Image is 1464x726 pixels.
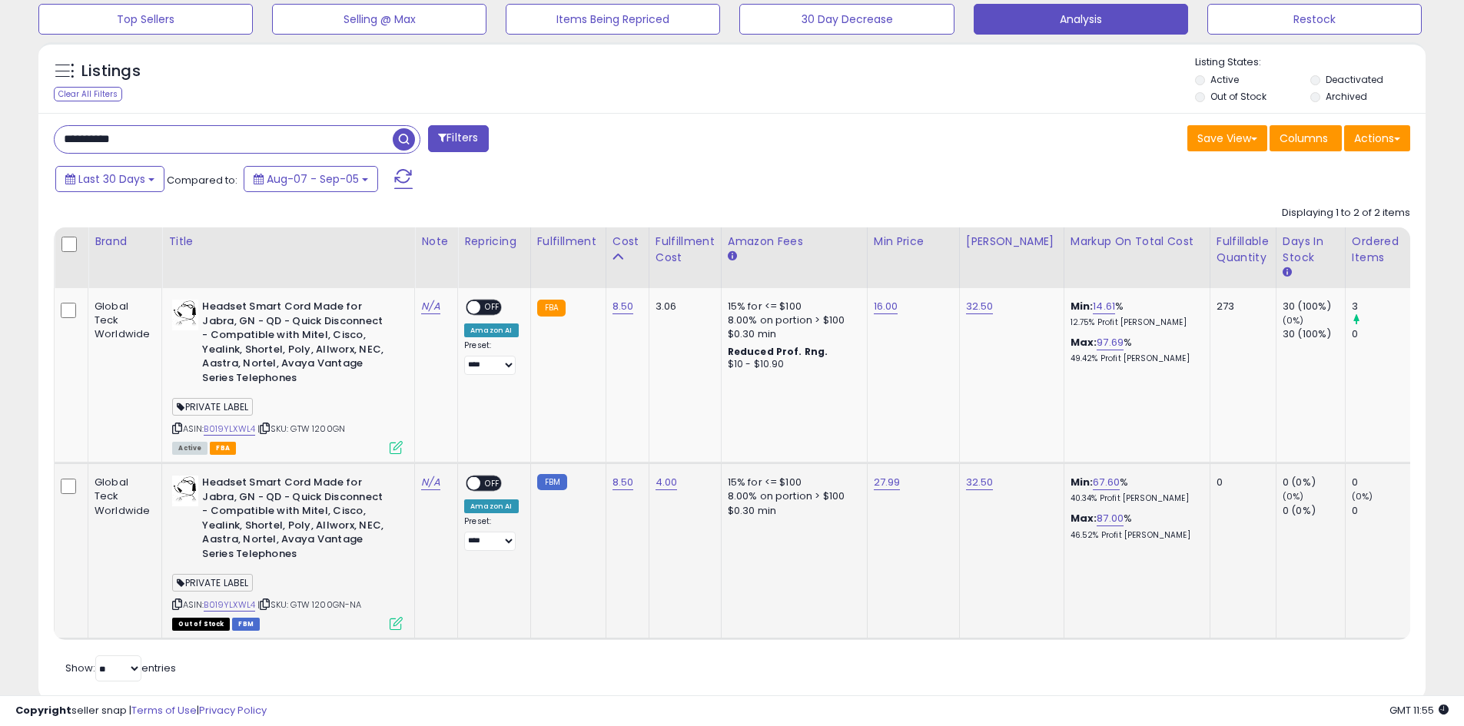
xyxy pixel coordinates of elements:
[464,340,518,375] div: Preset:
[728,313,855,327] div: 8.00% on portion > $100
[1352,476,1414,489] div: 0
[1093,299,1115,314] a: 14.61
[204,423,255,436] a: B019YLXWL4
[612,475,634,490] a: 8.50
[874,475,901,490] a: 27.99
[172,398,253,416] span: PRIVATE LABEL
[1071,476,1198,504] div: %
[537,300,566,317] small: FBA
[172,574,253,592] span: PRIVATE LABEL
[55,166,164,192] button: Last 30 Days
[168,234,408,250] div: Title
[1093,475,1120,490] a: 67.60
[172,300,403,453] div: ASIN:
[1217,300,1264,313] div: 273
[1282,206,1410,220] div: Displaying 1 to 2 of 2 items
[728,250,737,264] small: Amazon Fees.
[728,476,855,489] div: 15% for <= $100
[1389,703,1449,718] span: 2025-10-6 11:55 GMT
[1326,90,1367,103] label: Archived
[1071,353,1198,364] p: 49.42% Profit [PERSON_NAME]
[739,4,954,35] button: 30 Day Decrease
[421,234,451,250] div: Note
[15,703,71,718] strong: Copyright
[1283,314,1304,327] small: (0%)
[204,598,255,612] a: B019YLXWL4
[210,442,236,455] span: FBA
[1071,336,1198,364] div: %
[38,4,253,35] button: Top Sellers
[464,234,523,250] div: Repricing
[1071,475,1094,489] b: Min:
[966,475,994,490] a: 32.50
[172,476,403,628] div: ASIN:
[421,299,440,314] a: N/A
[612,299,634,314] a: 8.50
[1280,131,1328,146] span: Columns
[272,4,486,35] button: Selling @ Max
[172,618,230,631] span: All listings that are currently out of stock and unavailable for purchase on Amazon
[1097,335,1124,350] a: 97.69
[1187,125,1267,151] button: Save View
[1207,4,1422,35] button: Restock
[480,301,505,314] span: OFF
[1352,300,1414,313] div: 3
[464,516,518,551] div: Preset:
[728,358,855,371] div: $10 - $10.90
[1326,73,1383,86] label: Deactivated
[1283,476,1345,489] div: 0 (0%)
[1352,504,1414,518] div: 0
[172,442,207,455] span: All listings currently available for purchase on Amazon
[1283,490,1304,502] small: (0%)
[131,703,197,718] a: Terms of Use
[54,87,122,101] div: Clear All Filters
[95,300,150,342] div: Global Teck Worldwide
[1352,490,1373,502] small: (0%)
[728,489,855,503] div: 8.00% on portion > $100
[1270,125,1342,151] button: Columns
[537,474,567,490] small: FBM
[1071,530,1198,541] p: 46.52% Profit [PERSON_NAME]
[1217,476,1264,489] div: 0
[966,234,1057,250] div: [PERSON_NAME]
[1195,55,1426,70] p: Listing States:
[202,300,389,389] b: Headset Smart Cord Made for Jabra, GN - QD - Quick Disconnect - Compatible with Mitel, Cisco, Yea...
[656,300,709,313] div: 3.06
[1071,234,1203,250] div: Markup on Total Cost
[1283,327,1345,341] div: 30 (100%)
[244,166,378,192] button: Aug-07 - Sep-05
[257,423,345,435] span: | SKU: GTW 1200GN
[874,299,898,314] a: 16.00
[428,125,488,152] button: Filters
[421,475,440,490] a: N/A
[1071,335,1097,350] b: Max:
[1071,299,1094,313] b: Min:
[202,476,389,565] b: Headset Smart Cord Made for Jabra, GN - QD - Quick Disconnect - Compatible with Mitel, Cisco, Yea...
[974,4,1188,35] button: Analysis
[95,234,155,250] div: Brand
[232,618,260,631] span: FBM
[199,703,267,718] a: Privacy Policy
[728,300,855,313] div: 15% for <= $100
[537,234,599,250] div: Fulfillment
[172,476,198,506] img: 31JkQlF-laL._SL40_.jpg
[1344,125,1410,151] button: Actions
[1071,300,1198,328] div: %
[95,476,150,518] div: Global Teck Worldwide
[78,171,145,187] span: Last 30 Days
[1071,512,1198,540] div: %
[464,499,518,513] div: Amazon AI
[728,234,861,250] div: Amazon Fees
[167,173,237,187] span: Compared to:
[1352,234,1408,266] div: Ordered Items
[1283,266,1292,280] small: Days In Stock.
[1210,73,1239,86] label: Active
[464,323,518,337] div: Amazon AI
[612,234,642,250] div: Cost
[1283,234,1339,266] div: Days In Stock
[81,61,141,82] h5: Listings
[728,345,828,358] b: Reduced Prof. Rng.
[1071,511,1097,525] b: Max:
[257,598,361,611] span: | SKU: GTW 1200GN-NA
[656,234,715,266] div: Fulfillment Cost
